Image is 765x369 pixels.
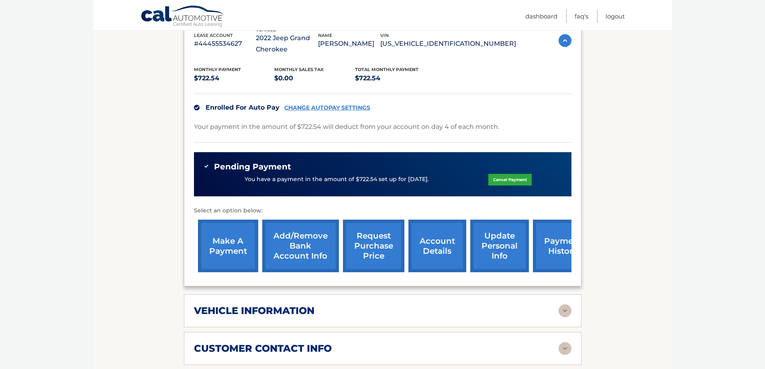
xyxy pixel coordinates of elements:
[575,10,588,23] a: FAQ's
[245,175,429,184] p: You have a payment in the amount of $722.54 set up for [DATE].
[318,33,332,38] span: name
[194,206,571,216] p: Select an option below:
[470,220,529,272] a: update personal info
[525,10,557,23] a: Dashboard
[198,220,258,272] a: make a payment
[559,34,571,47] img: accordion-active.svg
[606,10,625,23] a: Logout
[318,38,380,49] p: [PERSON_NAME]
[533,220,593,272] a: payment history
[262,220,339,272] a: Add/Remove bank account info
[194,67,241,72] span: Monthly Payment
[194,305,314,317] h2: vehicle information
[488,174,532,186] a: Cancel Payment
[274,73,355,84] p: $0.00
[204,163,209,169] img: check-green.svg
[256,33,318,55] p: 2022 Jeep Grand Cherokee
[380,33,389,38] span: vin
[284,104,370,111] a: CHANGE AUTOPAY SETTINGS
[355,73,436,84] p: $722.54
[194,33,233,38] span: lease account
[214,162,291,172] span: Pending Payment
[141,5,225,29] a: Cal Automotive
[559,342,571,355] img: accordion-rest.svg
[559,304,571,317] img: accordion-rest.svg
[194,342,332,355] h2: customer contact info
[194,73,275,84] p: $722.54
[343,220,404,272] a: request purchase price
[194,121,499,133] p: Your payment in the amount of $722.54 will deduct from your account on day 4 of each month.
[194,105,200,110] img: check.svg
[355,67,418,72] span: Total Monthly Payment
[194,38,256,49] p: #44455534627
[380,38,516,49] p: [US_VEHICLE_IDENTIFICATION_NUMBER]
[206,104,279,111] span: Enrolled For Auto Pay
[408,220,466,272] a: account details
[274,67,324,72] span: Monthly sales Tax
